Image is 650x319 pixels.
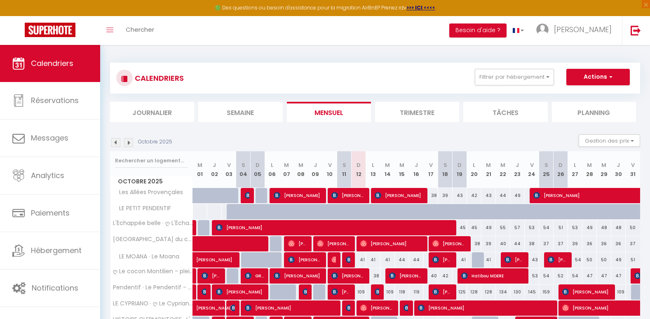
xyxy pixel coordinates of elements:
[481,220,496,235] div: 49
[453,188,467,203] div: 43
[510,220,525,235] div: 57
[274,268,322,284] span: [PERSON_NAME]
[568,151,582,188] th: 27
[539,284,554,300] div: 159
[516,161,519,169] abbr: J
[375,284,380,300] span: [PERSON_NAME]
[579,134,640,147] button: Gestion des prix
[406,4,435,11] a: >>> ICI <<<<
[582,151,597,188] th: 28
[385,161,390,169] abbr: M
[303,284,307,300] span: [PERSON_NAME]
[582,252,597,267] div: 50
[481,188,496,203] div: 43
[31,95,79,106] span: Réservations
[404,300,408,316] span: [PERSON_NAME]
[611,252,626,267] div: 49
[227,161,231,169] abbr: V
[554,151,568,188] th: 26
[510,236,525,251] div: 44
[415,161,418,169] abbr: J
[197,161,202,169] abbr: M
[496,220,510,235] div: 55
[461,268,524,284] span: Hatibou MDERE
[202,284,206,300] span: [PERSON_NAME]
[245,188,250,203] span: [PERSON_NAME]
[375,188,423,203] span: [PERSON_NAME]
[510,284,525,300] div: 130
[432,252,452,267] span: [PERSON_NAME]
[554,268,568,284] div: 52
[453,252,467,267] div: 41
[32,283,78,293] span: Notifications
[597,236,611,251] div: 36
[193,151,207,188] th: 01
[525,151,539,188] th: 24
[360,236,423,251] span: [PERSON_NAME]
[467,284,481,300] div: 128
[562,284,610,300] span: [PERSON_NAME]
[279,151,294,188] th: 07
[271,161,273,169] abbr: L
[256,161,260,169] abbr: D
[552,102,636,122] li: Planning
[481,252,496,267] div: 41
[473,161,475,169] abbr: L
[568,252,582,267] div: 54
[317,236,351,251] span: [PERSON_NAME]
[536,23,549,36] img: ...
[380,284,395,300] div: 109
[346,252,351,267] span: Ines El aoud
[298,161,303,169] abbr: M
[481,284,496,300] div: 128
[530,16,622,45] a: ... [PERSON_NAME]
[481,236,496,251] div: 39
[331,188,365,203] span: [PERSON_NAME]
[432,236,466,251] span: [PERSON_NAME]
[631,161,635,169] abbr: V
[429,161,433,169] abbr: V
[554,236,568,251] div: 37
[126,25,154,34] span: Chercher
[566,69,630,85] button: Actions
[31,170,64,181] span: Analytics
[395,284,409,300] div: 118
[496,188,510,203] div: 44
[360,300,394,316] span: [PERSON_NAME]
[597,268,611,284] div: 47
[207,151,222,188] th: 02
[380,252,395,267] div: 41
[539,220,554,235] div: 54
[112,252,181,261] span: LE MOANA · Le Moana
[112,268,194,274] span: ღ Le cocon Montilien - plein cœur de ville - [GEOGRAPHIC_DATA]
[216,220,452,235] span: [PERSON_NAME]
[558,161,563,169] abbr: D
[626,220,640,235] div: 50
[544,161,548,169] abbr: S
[314,161,317,169] abbr: J
[31,208,70,218] span: Paiements
[424,151,438,188] th: 17
[453,284,467,300] div: 125
[287,102,371,122] li: Mensuel
[424,188,438,203] div: 38
[294,151,308,188] th: 08
[216,284,264,300] span: [PERSON_NAME]
[196,296,234,312] span: [PERSON_NAME]
[409,151,424,188] th: 16
[505,252,524,267] span: [PERSON_NAME]
[438,151,453,188] th: 18
[582,236,597,251] div: 36
[486,161,491,169] abbr: M
[366,151,380,188] th: 13
[424,268,438,284] div: 40
[568,220,582,235] div: 53
[112,188,185,197] span: Les Allées Provençales
[568,268,582,284] div: 54
[525,236,539,251] div: 38
[193,268,197,284] a: [PERSON_NAME]
[112,204,173,213] span: LE PETIT PENDENTIF
[539,236,554,251] div: 37
[251,151,265,188] th: 05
